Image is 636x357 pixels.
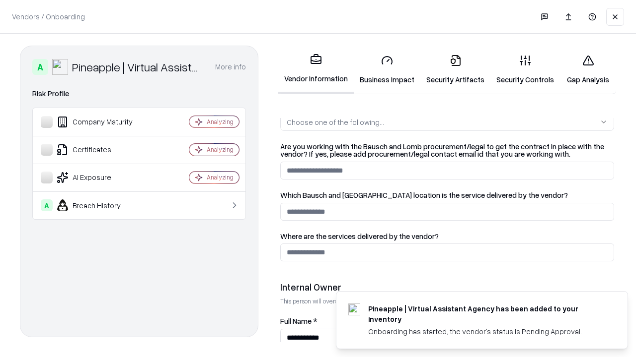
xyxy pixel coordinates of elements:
div: Onboarding has started, the vendor's status is Pending Approval. [368,326,604,337]
div: Pineapple | Virtual Assistant Agency has been added to your inventory [368,303,604,324]
p: Vendors / Onboarding [12,11,85,22]
div: AI Exposure [41,172,159,183]
a: Vendor Information [278,46,354,94]
button: Choose one of the following... [280,113,614,131]
a: Security Artifacts [420,47,490,93]
label: Which Bausch and [GEOGRAPHIC_DATA] location is the service delivered by the vendor? [280,191,614,199]
a: Gap Analysis [560,47,616,93]
div: Analyzing [207,145,234,154]
label: Are you working with the Bausch and Lomb procurement/legal to get the contract in place with the ... [280,143,614,158]
div: Analyzing [207,173,234,181]
label: Where are the services delivered by the vendor? [280,233,614,240]
button: More info [215,58,246,76]
div: A [41,199,53,211]
div: Breach History [41,199,159,211]
div: A [32,59,48,75]
div: Analyzing [207,118,234,126]
a: Business Impact [354,47,420,93]
div: Internal Owner [280,281,614,293]
img: trypineapple.com [348,303,360,315]
div: Choose one of the following... [287,117,384,127]
a: Security Controls [490,47,560,93]
div: Risk Profile [32,88,246,100]
img: Pineapple | Virtual Assistant Agency [52,59,68,75]
div: Pineapple | Virtual Assistant Agency [72,59,203,75]
p: This person will oversee the vendor relationship and coordinate any required assessments or appro... [280,297,614,305]
div: Company Maturity [41,116,159,128]
label: Full Name * [280,317,614,325]
div: Certificates [41,144,159,156]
